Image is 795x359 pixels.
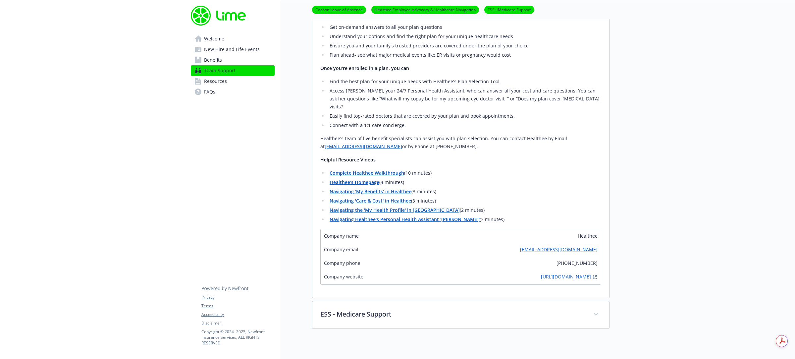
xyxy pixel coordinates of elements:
[371,6,479,13] a: Healthee Employee Advocacy & Healthcare Navigation
[328,32,601,40] li: Understand your options and find the right plan for your unique healthcare needs
[328,169,601,177] li: (10 minutes)
[324,260,360,267] span: Company phone
[330,170,404,176] a: Complete Healthee Walkthrough
[191,65,275,76] a: Team Support
[201,312,274,318] a: Accessibility
[191,55,275,65] a: Benefits
[578,232,598,239] span: Healthee
[312,301,609,329] div: ESS - Medicare Support
[328,197,601,205] li: (3 minutes)
[328,215,601,223] li: (3 minutes)
[204,44,260,55] span: New Hire and Life Events
[328,42,601,50] li: Ensure you and your family's trusted providers are covered under the plan of your choice
[320,156,376,163] strong: Helpful Resource Videos
[484,6,534,13] a: ESS - Medicare Support
[204,87,215,97] span: FAQs
[330,188,411,195] a: Navigating 'My Benefits' in Healthee
[191,33,275,44] a: Welcome
[204,76,227,87] span: Resources
[330,198,411,204] a: Navigating 'Care & Cost' in Healthee
[204,65,236,76] span: Team Support
[328,206,601,214] li: (2 minutes)
[320,135,601,150] p: Healthee's team of live benefit specialists can assist you with plan selection. You can contact H...
[556,260,598,267] span: [PHONE_NUMBER]
[324,273,363,281] span: Company website
[520,246,598,253] a: [EMAIL_ADDRESS][DOMAIN_NAME]
[324,232,359,239] span: Company name
[191,44,275,55] a: New Hire and Life Events
[201,303,274,309] a: Terms
[591,273,599,281] a: external
[328,188,601,196] li: (3 minutes)
[328,87,601,111] li: Access [PERSON_NAME], your 24/7 Personal Health Assistant, who can answer all your cost and care ...
[328,51,601,59] li: Plan ahead- see what major medical events like ER visits or pregnancy would cost
[320,309,585,319] p: ESS - Medicare Support
[328,178,601,186] li: (4 minutes)
[201,294,274,300] a: Privacy
[191,76,275,87] a: Resources
[204,33,224,44] span: Welcome
[330,179,379,185] a: Healthee's Homepage
[328,23,601,31] li: Get on-demand answers to all your plan questions
[330,207,460,213] a: Navigating the 'My Health Profile' in [GEOGRAPHIC_DATA]
[330,216,480,222] a: Navigating Healthee's Personal Health Assistant '[PERSON_NAME]'
[325,143,402,150] a: [EMAIL_ADDRESS][DOMAIN_NAME]
[328,78,601,86] li: Find the best plan for your unique needs with Healthee's Plan Selection Tool
[328,112,601,120] li: Easily find top-rated doctors that are covered by your plan and book appointments.
[328,121,601,129] li: Connect with a 1:1 care concierge.
[191,87,275,97] a: FAQs
[201,320,274,326] a: Disclaimer
[312,6,366,13] a: Cocoon Leave of Absence
[204,55,222,65] span: Benefits
[541,273,591,281] a: [URL][DOMAIN_NAME]
[324,246,358,253] span: Company email
[201,329,274,346] p: Copyright © 2024 - 2025 , Newfront Insurance Services, ALL RIGHTS RESERVED
[320,65,409,71] strong: Once you're enrolled in a plan, you can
